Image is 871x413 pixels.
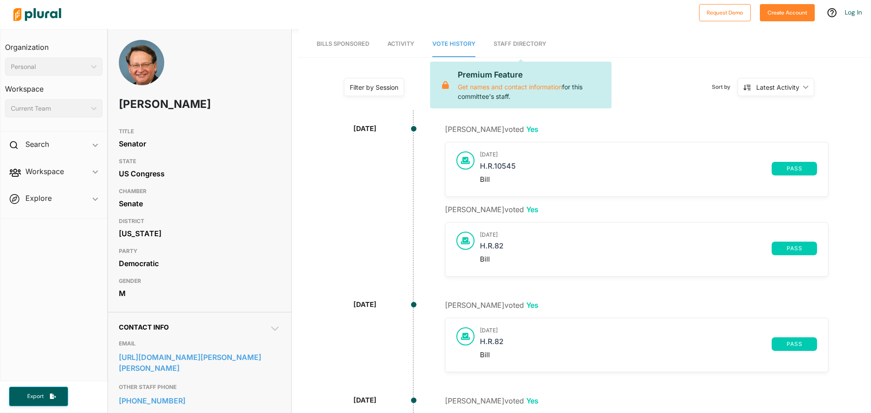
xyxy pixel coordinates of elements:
a: Get names and contact information [458,83,562,91]
h1: [PERSON_NAME] [119,91,215,118]
h3: OTHER STAFF PHONE [119,382,280,393]
div: Bill [480,175,817,184]
div: [US_STATE] [119,227,280,240]
button: Create Account [760,4,815,21]
span: Export [21,393,50,400]
div: Democratic [119,257,280,270]
div: [DATE] [353,395,377,406]
a: Log In [845,8,862,16]
p: for this committee's staff. [458,69,604,101]
div: Filter by Session [350,83,398,92]
a: Vote History [432,31,475,57]
a: Bills Sponsored [317,31,369,57]
span: [PERSON_NAME] voted [445,125,538,134]
a: Request Demo [699,7,751,17]
a: [PHONE_NUMBER] [119,394,280,408]
h3: Workspace [5,76,103,96]
span: Yes [526,125,538,134]
h3: PARTY [119,246,280,257]
a: H.R.82 [480,337,772,351]
div: Senate [119,197,280,210]
span: pass [777,341,812,347]
span: Vote History [432,40,475,47]
div: Latest Activity [756,83,799,92]
p: Premium Feature [458,69,604,81]
h3: CHAMBER [119,186,280,197]
img: Headshot of Gary Peters [119,40,164,95]
div: M [119,287,280,300]
a: Activity [387,31,414,57]
h3: Organization [5,34,103,54]
span: Yes [526,301,538,310]
div: Bill [480,255,817,263]
a: H.R.10545 [480,162,772,175]
a: H.R.82 [480,242,772,255]
span: Sort by [712,83,738,91]
div: [DATE] [353,124,377,134]
a: Create Account [760,7,815,17]
a: [URL][DOMAIN_NAME][PERSON_NAME][PERSON_NAME] [119,350,280,375]
div: [DATE] [353,300,377,310]
h3: DISTRICT [119,216,280,227]
h3: TITLE [119,126,280,137]
span: pass [777,166,812,171]
h3: [DATE] [480,151,817,158]
span: pass [777,246,812,251]
h3: [DATE] [480,327,817,334]
span: Bills Sponsored [317,40,369,47]
span: [PERSON_NAME] voted [445,205,538,214]
h3: STATE [119,156,280,167]
span: Contact Info [119,323,169,331]
span: Activity [387,40,414,47]
div: Current Team [11,104,88,113]
span: Yes [526,205,538,214]
div: Senator [119,137,280,151]
div: US Congress [119,167,280,180]
h3: [DATE] [480,232,817,238]
span: [PERSON_NAME] voted [445,396,538,405]
div: Personal [11,62,88,72]
span: [PERSON_NAME] voted [445,301,538,310]
h3: EMAIL [119,338,280,349]
h2: Search [25,139,49,149]
button: Export [9,387,68,406]
h3: GENDER [119,276,280,287]
div: Bill [480,351,817,359]
span: Yes [526,396,538,405]
a: Staff Directory [494,31,546,57]
button: Request Demo [699,4,751,21]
